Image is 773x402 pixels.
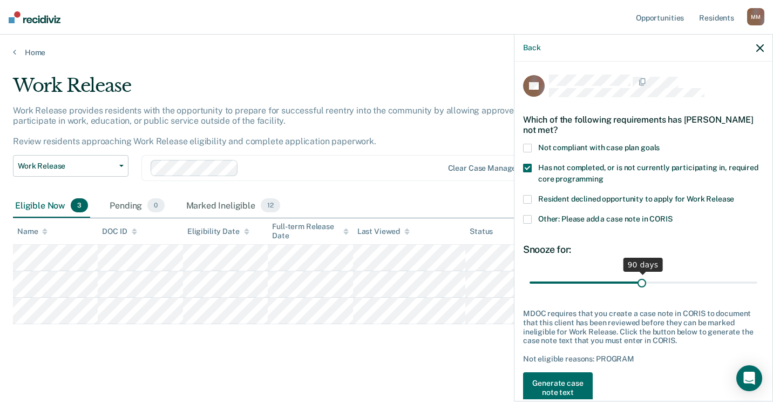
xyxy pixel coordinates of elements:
div: Pending [107,194,166,218]
div: Name [17,227,48,236]
span: Other: Please add a case note in CORIS [538,215,673,223]
button: Back [523,43,540,52]
img: Recidiviz [9,11,60,23]
div: Not eligible reasons: PROGRAM [523,354,764,364]
div: Which of the following requirements has [PERSON_NAME] not met? [523,106,764,144]
span: Resident declined opportunity to apply for Work Release [538,195,734,203]
div: Snooze for: [523,244,764,256]
span: 0 [147,198,164,212]
span: Not compliant with case plan goals [538,143,660,152]
span: 12 [261,198,280,212]
div: Status [470,227,493,236]
div: Open Intercom Messenger [736,365,762,391]
div: M M [747,8,764,25]
div: Clear case managers [448,164,523,173]
div: Eligible Now [13,194,90,218]
div: Full-term Release Date [272,222,348,240]
div: MDOC requires that you create a case note in CORIS to document that this client has been reviewed... [523,309,764,345]
p: Work Release provides residents with the opportunity to prepare for successful reentry into the c... [13,105,568,147]
span: Has not completed, or is not currently participating in, required core programming [538,163,758,183]
a: Home [13,48,760,57]
div: Work Release [13,75,593,105]
div: Last Viewed [357,227,410,236]
div: DOC ID [102,227,137,236]
div: 90 days [623,258,663,272]
div: Eligibility Date [187,227,249,236]
div: Marked Ineligible [184,194,282,218]
span: Work Release [18,162,115,171]
span: 3 [71,198,88,212]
